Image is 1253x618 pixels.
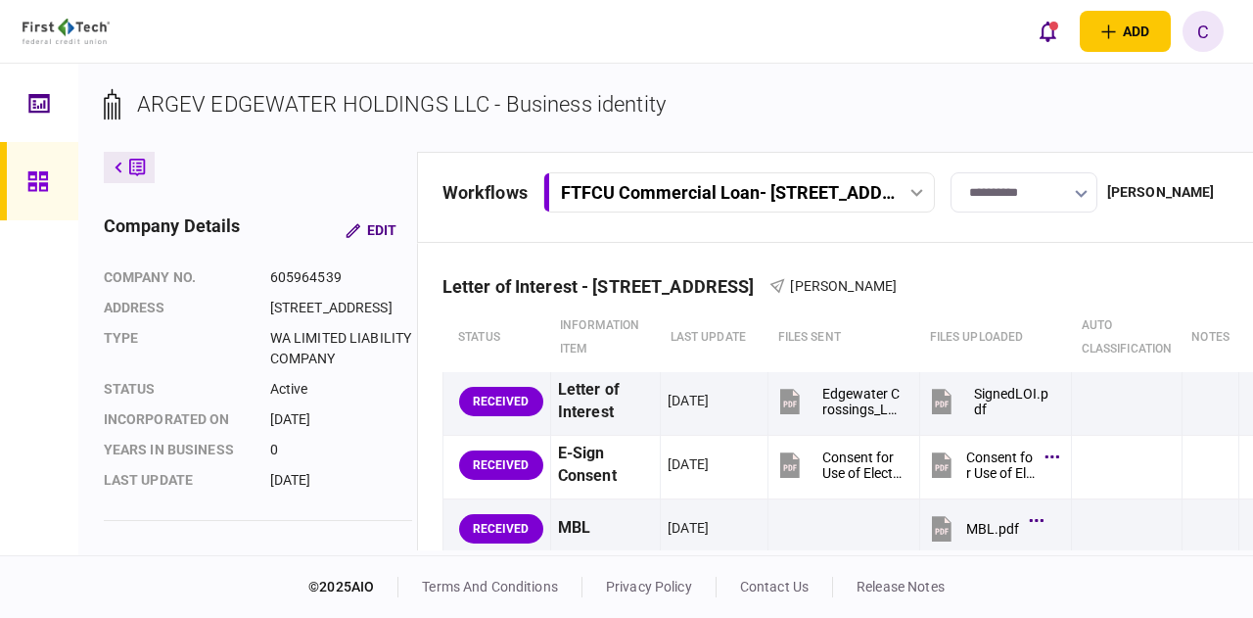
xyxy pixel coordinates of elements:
th: notes [1182,304,1239,372]
div: last update [104,470,251,491]
div: [DATE] [668,391,709,410]
div: FTFCU Commercial Loan - [STREET_ADDRESS] [561,182,895,203]
div: Active [270,379,412,400]
div: Consent for Use of Electronic Signature and Electronic Disclosures Agreement Editable.pdf [822,450,903,481]
div: years in business [104,440,251,460]
div: [STREET_ADDRESS] [270,298,412,318]
a: contact us [740,579,809,594]
div: [DATE] [270,470,412,491]
div: RECEIVED [459,514,543,544]
div: Type [104,328,251,369]
div: [DATE] [668,518,709,538]
div: © 2025 AIO [308,577,398,597]
div: [DATE] [668,454,709,474]
th: files sent [768,304,920,372]
div: status [104,379,251,400]
button: Consent for Use of Electronic Signature and Electronic Disclosures Agreement Editable.pdf [927,443,1054,487]
div: workflows [442,179,528,206]
div: MBL.pdf [966,521,1019,537]
div: [DATE] [270,409,412,430]
button: MBL.pdf [927,506,1039,550]
div: RECEIVED [459,451,543,480]
div: WA LIMITED LIABILITY COMPANY [270,328,412,369]
a: terms and conditions [422,579,558,594]
a: privacy policy [606,579,692,594]
div: ARGEV EDGEWATER HOLDINGS LLC - Business identity [137,88,666,120]
button: open adding identity options [1080,11,1171,52]
th: Information item [550,304,660,372]
img: client company logo [23,19,110,44]
div: Letter of Interest [558,379,653,424]
button: Edgewater Crossings_LOI_09.12.25.pdf [775,379,903,423]
button: open notifications list [1027,11,1068,52]
th: Files uploaded [920,304,1072,372]
th: status [442,304,550,372]
button: SignedLOI.pdf [927,379,1054,423]
button: C [1183,11,1224,52]
button: FTFCU Commercial Loan- [STREET_ADDRESS] [543,172,935,213]
div: SignedLOI.pdf [974,386,1054,417]
div: 605964539 [270,267,412,288]
div: Letter of Interest - [STREET_ADDRESS] [442,276,770,297]
th: last update [661,304,768,372]
span: [PERSON_NAME] [790,278,897,294]
div: RECEIVED [459,387,543,416]
button: Consent for Use of Electronic Signature and Electronic Disclosures Agreement Editable.pdf [775,443,903,487]
th: auto classification [1072,304,1183,372]
div: Consent for Use of Electronic Signature and Electronic Disclosures Agreement Editable.pdf [966,450,1035,481]
div: MBL [558,506,653,550]
div: Edgewater Crossings_LOI_09.12.25.pdf [822,386,903,417]
div: [PERSON_NAME] [1107,182,1215,203]
div: company details [104,213,241,248]
div: E-Sign Consent [558,443,653,488]
a: release notes [857,579,945,594]
div: 0 [270,440,412,460]
div: address [104,298,251,318]
button: Edit [330,213,412,248]
div: incorporated on [104,409,251,430]
div: company no. [104,267,251,288]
